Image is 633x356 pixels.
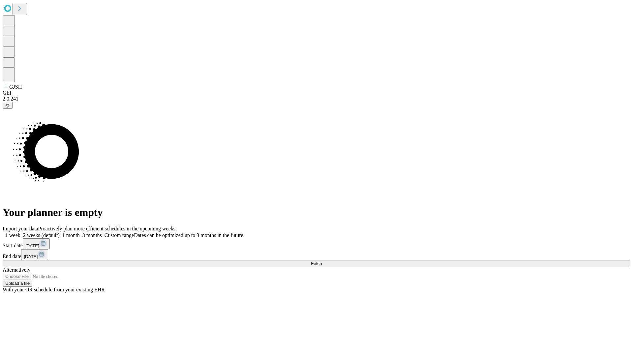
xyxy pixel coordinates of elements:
span: @ [5,103,10,108]
span: Import your data [3,226,38,231]
button: [DATE] [23,238,50,249]
span: Fetch [311,261,322,266]
button: Fetch [3,260,630,267]
div: 2.0.241 [3,96,630,102]
span: [DATE] [24,254,38,259]
div: GEI [3,90,630,96]
span: Alternatively [3,267,30,273]
h1: Your planner is empty [3,206,630,219]
span: 3 months [82,232,102,238]
button: Upload a file [3,280,32,287]
span: 1 week [5,232,20,238]
span: With your OR schedule from your existing EHR [3,287,105,292]
button: @ [3,102,13,109]
span: [DATE] [25,243,39,248]
span: Proactively plan more efficient schedules in the upcoming weeks. [38,226,177,231]
div: Start date [3,238,630,249]
div: End date [3,249,630,260]
span: Dates can be optimized up to 3 months in the future. [134,232,244,238]
span: Custom range [105,232,134,238]
span: 1 month [62,232,80,238]
span: GJSH [9,84,22,90]
button: [DATE] [21,249,48,260]
span: 2 weeks (default) [23,232,60,238]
